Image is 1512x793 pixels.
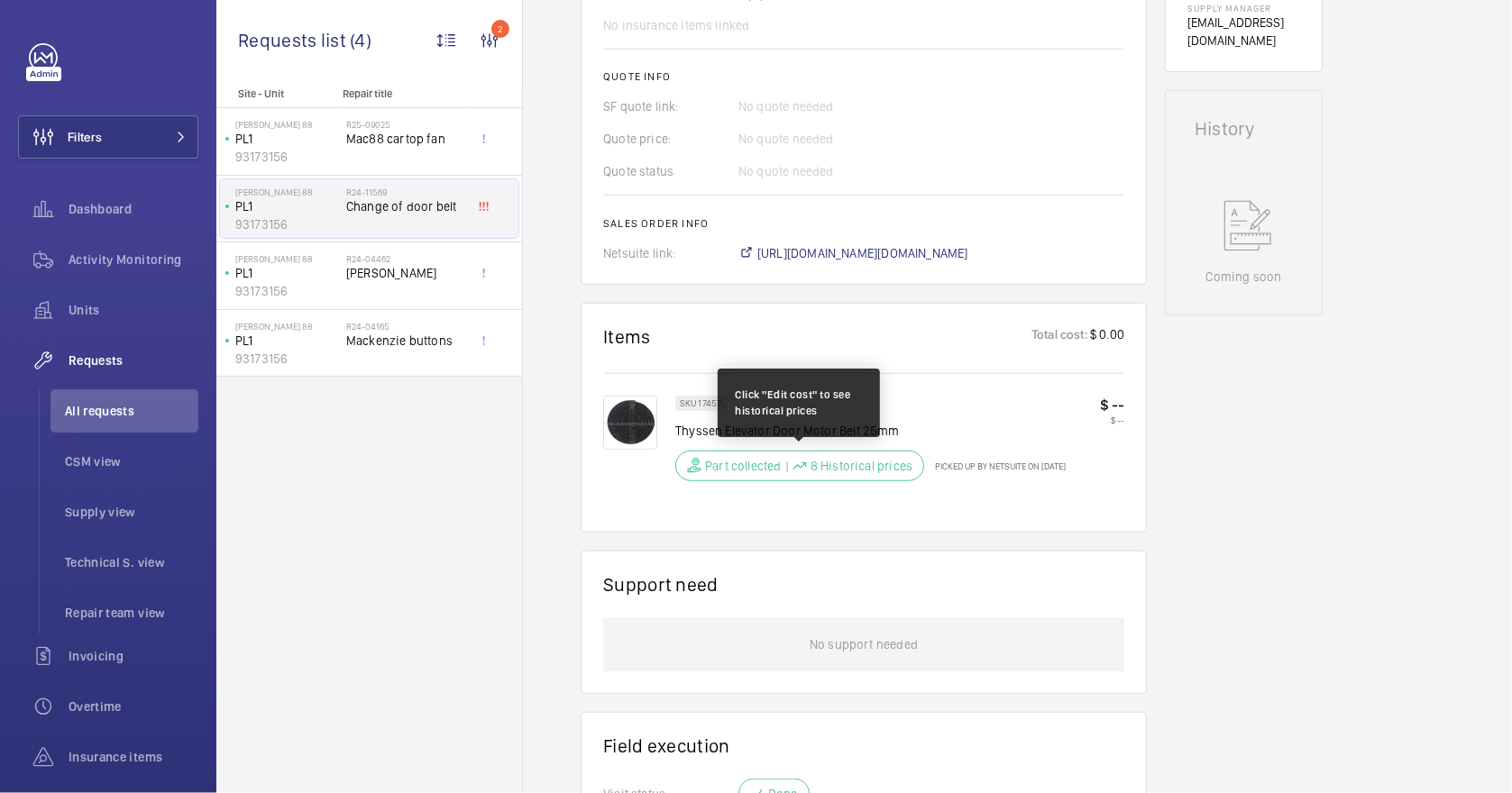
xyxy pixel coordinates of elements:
[346,332,465,350] span: Mackenzie buttons
[785,457,789,475] div: |
[65,604,198,622] span: Repair team view
[346,119,465,130] h2: R25-09025
[603,573,719,596] h1: Support need
[68,128,102,146] span: Filters
[603,325,651,348] h1: Items
[69,697,198,716] span: Overtime
[18,115,198,159] button: Filters
[924,460,1066,471] p: Picked up by NetSuite on [DATE]
[1205,268,1281,286] p: Coming soon
[216,87,335,100] p: Site - Unit
[346,187,465,197] h2: R24-11569
[346,321,465,332] h2: R24-04165
[235,321,339,332] p: [PERSON_NAME] 88
[675,422,1066,440] p: Thyssen Elevator Door Motor Belt 25mm
[69,251,198,269] span: Activity Monitoring
[235,253,339,264] p: [PERSON_NAME] 88
[1031,325,1088,348] p: Total cost:
[235,282,339,300] p: 93173156
[346,130,465,148] span: Mac88 cartop fan
[1088,325,1124,348] p: $ 0.00
[65,452,198,470] span: CSM view
[235,130,339,148] p: PL1
[69,301,198,319] span: Units
[69,200,198,218] span: Dashboard
[705,457,782,475] p: Part collected
[757,244,968,262] span: [URL][DOMAIN_NAME][DOMAIN_NAME]
[346,197,465,215] span: Change of door belt
[235,215,339,233] p: 93173156
[235,187,339,197] p: [PERSON_NAME] 88
[1187,14,1300,50] p: [EMAIL_ADDRESS][DOMAIN_NAME]
[736,387,862,419] div: Click "Edit cost" to see historical prices
[235,197,339,215] p: PL1
[69,748,198,766] span: Insurance items
[1187,3,1300,14] p: Supply manager
[346,253,465,264] h2: R24-04462
[603,70,1124,83] h2: Quote info
[1195,120,1293,138] h1: History
[235,148,339,166] p: 93173156
[603,396,657,450] img: YMsM3Q0CyOyZNG3QC5udvnN9PGx-3SAtYA2tmzgPB3ui-xzr.png
[235,350,339,368] p: 93173156
[1100,415,1124,425] p: $ --
[235,332,339,350] p: PL1
[1100,396,1124,415] p: $ --
[810,617,918,671] p: No support needed
[65,402,198,420] span: All requests
[65,503,198,521] span: Supply view
[69,351,198,369] span: Requests
[603,217,1124,230] h2: Sales order info
[343,87,462,100] p: Repair title
[65,553,198,571] span: Technical S. view
[235,119,339,130] p: [PERSON_NAME] 88
[603,734,1124,757] h1: Field execution
[346,264,465,282] span: [PERSON_NAME]
[738,244,968,262] a: [URL][DOMAIN_NAME][DOMAIN_NAME]
[238,29,350,51] span: Requests list
[235,264,339,282] p: PL1
[69,647,198,665] span: Invoicing
[811,457,912,475] p: 8 Historical prices
[680,400,721,406] p: SKU 17457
